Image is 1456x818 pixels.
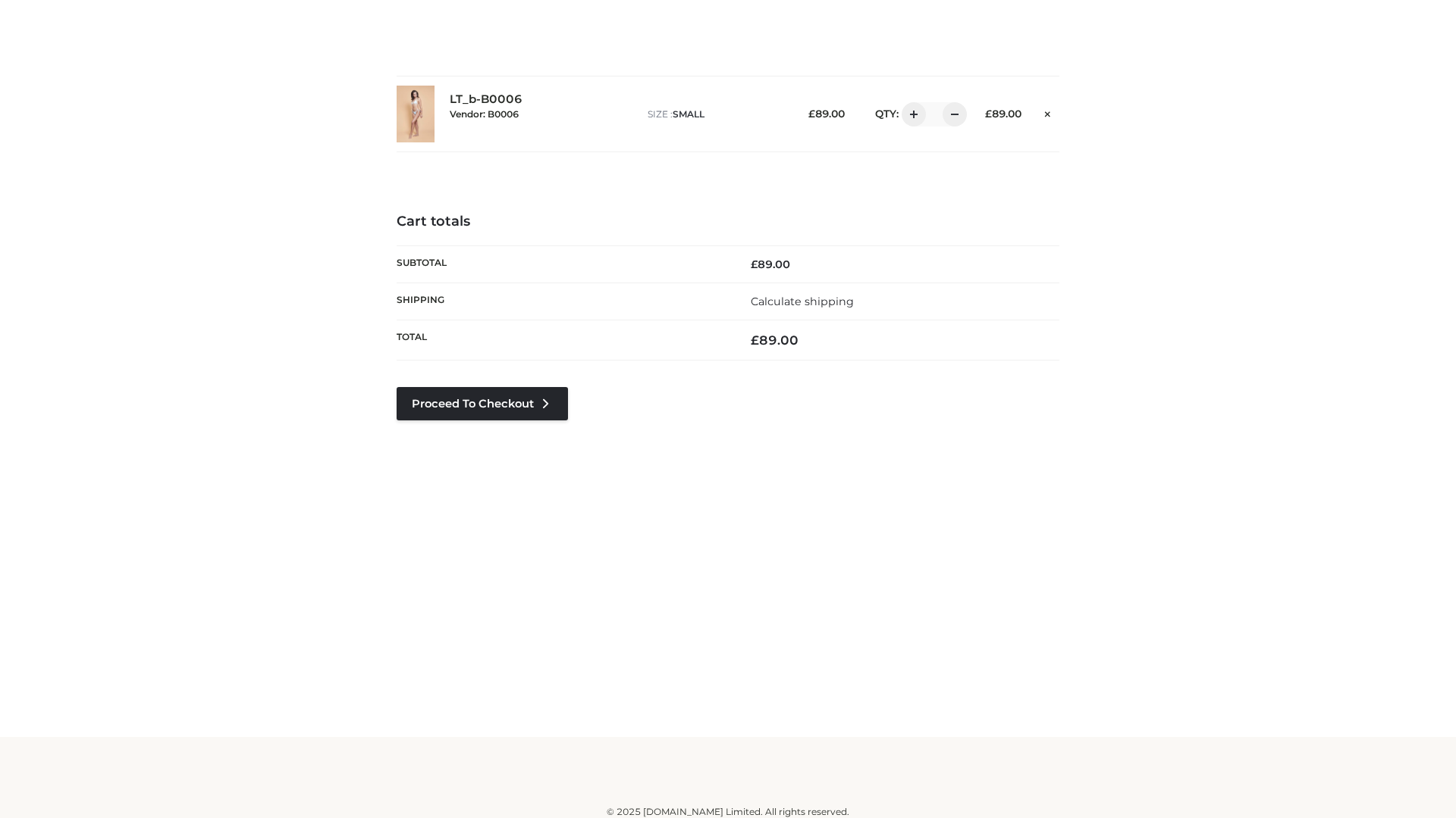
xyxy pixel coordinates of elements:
div: LT_b-B0006 [450,92,632,135]
p: size : [648,108,785,121]
span: £ [751,333,759,348]
a: Calculate shipping [751,295,854,308]
bdi: 89.00 [751,333,799,348]
bdi: 89.00 [808,108,845,120]
a: Proceed to Checkout [397,387,568,420]
span: £ [985,108,992,120]
small: Vendor: B0006 [450,108,519,120]
th: Shipping [397,283,728,320]
span: £ [808,108,815,120]
th: Total [397,320,728,361]
span: £ [751,258,758,271]
bdi: 89.00 [751,258,790,271]
bdi: 89.00 [985,108,1021,120]
a: Remove this item [1037,102,1059,122]
div: QTY: [860,102,962,126]
span: SMALL [673,108,704,120]
th: Subtotal [397,245,728,283]
h4: Cart totals [397,214,1059,230]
